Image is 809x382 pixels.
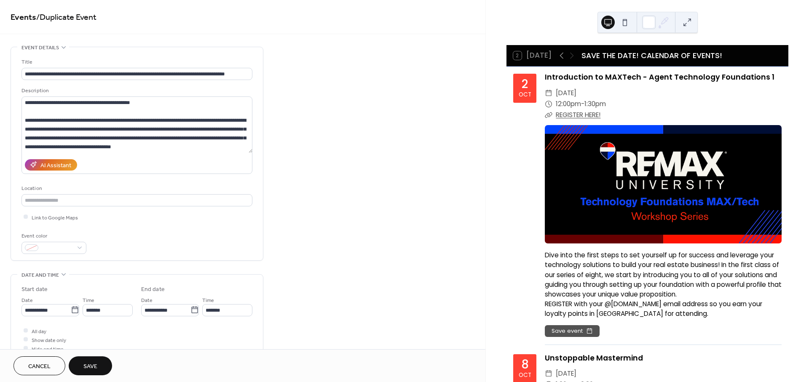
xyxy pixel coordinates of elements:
[32,213,78,222] span: Link to Google Maps
[13,356,65,375] button: Cancel
[21,232,85,240] div: Event color
[36,9,96,26] span: / Duplicate Event
[141,285,165,294] div: End date
[521,359,529,371] div: 8
[584,99,606,110] span: 1:30pm
[21,296,33,305] span: Date
[21,86,251,95] div: Description
[556,368,576,379] span: [DATE]
[545,353,643,363] a: Unstoppable Mastermind
[556,110,600,119] a: REGISTER HERE!
[21,43,59,52] span: Event details
[21,58,251,67] div: Title
[545,325,600,337] button: Save event
[545,72,774,82] a: Introduction to MAXTech - Agent Technology Foundations 1
[21,184,251,193] div: Location
[32,345,64,353] span: Hide end time
[25,159,77,171] button: AI Assistant
[11,9,36,26] a: Events
[83,362,97,371] span: Save
[556,99,581,110] span: 12:00pm
[40,161,71,170] div: AI Assistant
[545,368,552,379] div: ​
[83,296,94,305] span: Time
[32,336,66,345] span: Show date only
[522,78,528,90] div: 2
[545,99,552,110] div: ​
[556,88,576,99] span: [DATE]
[581,50,722,61] div: SAVE THE DATE! CALENDAR OF EVENTS!
[69,356,112,375] button: Save
[545,250,782,318] div: Dive into the first steps to set yourself up for success and leverage your technology solutions t...
[519,372,531,378] div: Oct
[28,362,51,371] span: Cancel
[519,92,531,98] div: Oct
[545,88,552,99] div: ​
[581,99,584,110] span: -
[545,110,552,120] div: ​
[21,271,59,280] span: Date and time
[141,296,153,305] span: Date
[32,327,46,336] span: All day
[202,296,214,305] span: Time
[21,285,48,294] div: Start date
